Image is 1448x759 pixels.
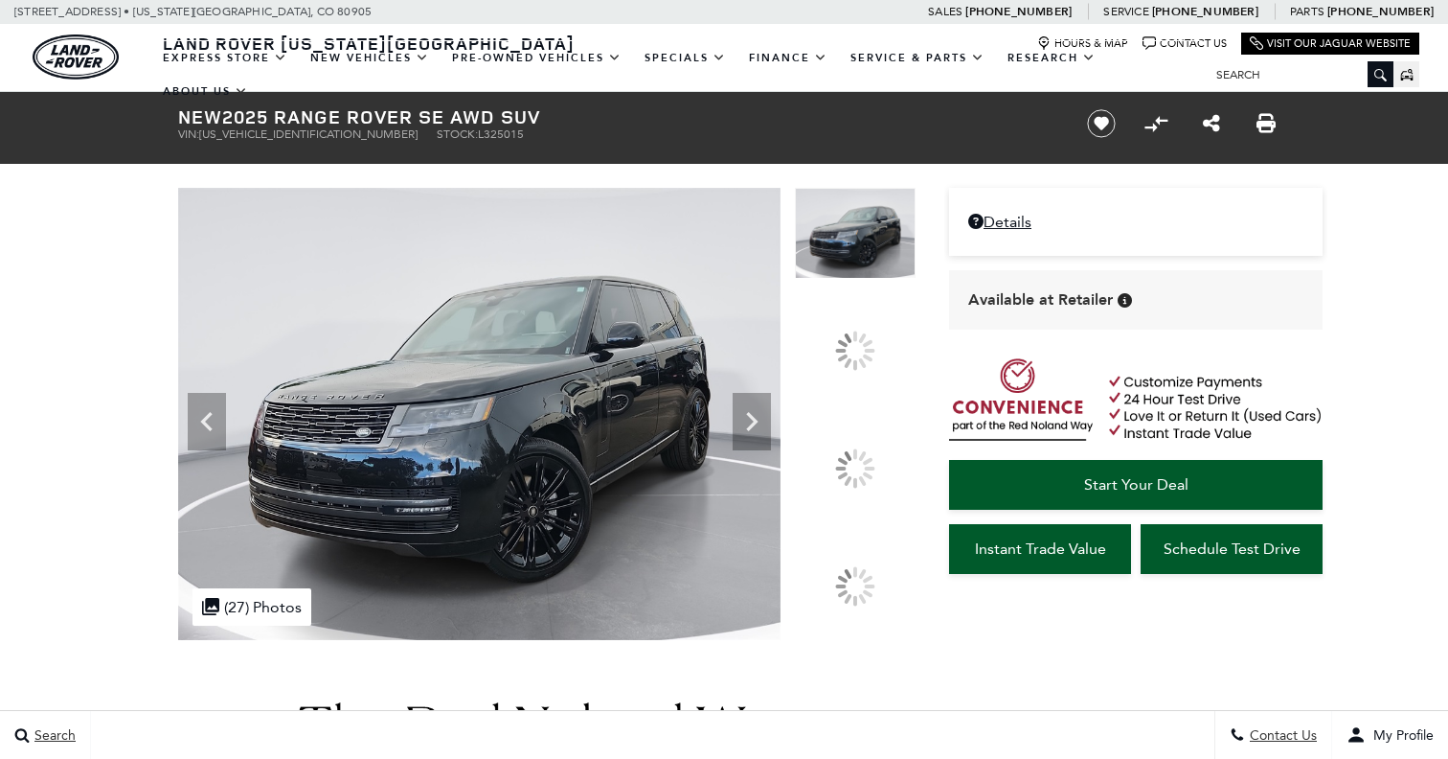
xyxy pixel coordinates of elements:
a: Schedule Test Drive [1141,524,1323,574]
a: Service & Parts [839,41,996,75]
span: My Profile [1366,727,1434,744]
span: [US_VEHICLE_IDENTIFICATION_NUMBER] [199,127,418,141]
a: Details [968,213,1303,231]
input: Search [1202,63,1393,86]
nav: Main Navigation [151,41,1202,108]
a: [PHONE_NUMBER] [1327,4,1434,19]
a: Share this New 2025 Range Rover SE AWD SUV [1203,112,1220,135]
a: About Us [151,75,260,108]
a: EXPRESS STORE [151,41,299,75]
span: Service [1103,5,1148,18]
img: New 2025 Santorini Black Land Rover SE image 1 [795,188,916,279]
a: [STREET_ADDRESS] • [US_STATE][GEOGRAPHIC_DATA], CO 80905 [14,5,372,18]
img: Land Rover [33,34,119,80]
span: Start Your Deal [1084,475,1188,494]
button: Compare vehicle [1142,109,1170,138]
span: VIN: [178,127,199,141]
div: Vehicle is in stock and ready for immediate delivery. Due to demand, availability is subject to c... [1118,293,1132,308]
span: L325015 [478,127,524,141]
a: Research [996,41,1107,75]
span: Search [30,727,76,744]
button: Save vehicle [1080,108,1122,139]
span: Instant Trade Value [975,540,1106,558]
span: Contact Us [1245,727,1317,744]
img: New 2025 Santorini Black Land Rover SE image 1 [178,188,781,640]
a: land-rover [33,34,119,80]
span: Available at Retailer [968,289,1113,310]
span: Parts [1290,5,1324,18]
a: Start Your Deal [949,460,1323,510]
a: Hours & Map [1037,36,1128,51]
button: user-profile-menu [1332,711,1448,759]
a: Instant Trade Value [949,524,1131,574]
h1: 2025 Range Rover SE AWD SUV [178,106,1054,127]
span: Sales [928,5,962,18]
div: (27) Photos [192,588,311,626]
a: Visit Our Jaguar Website [1250,36,1411,51]
a: [PHONE_NUMBER] [965,4,1072,19]
a: [PHONE_NUMBER] [1152,4,1258,19]
a: Specials [633,41,737,75]
a: Finance [737,41,839,75]
span: Schedule Test Drive [1164,540,1301,558]
a: Print this New 2025 Range Rover SE AWD SUV [1256,112,1276,135]
a: Pre-Owned Vehicles [441,41,633,75]
span: Land Rover [US_STATE][GEOGRAPHIC_DATA] [163,32,575,55]
strong: New [178,103,222,129]
a: New Vehicles [299,41,441,75]
a: Contact Us [1143,36,1227,51]
a: Land Rover [US_STATE][GEOGRAPHIC_DATA] [151,32,586,55]
span: Stock: [437,127,478,141]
